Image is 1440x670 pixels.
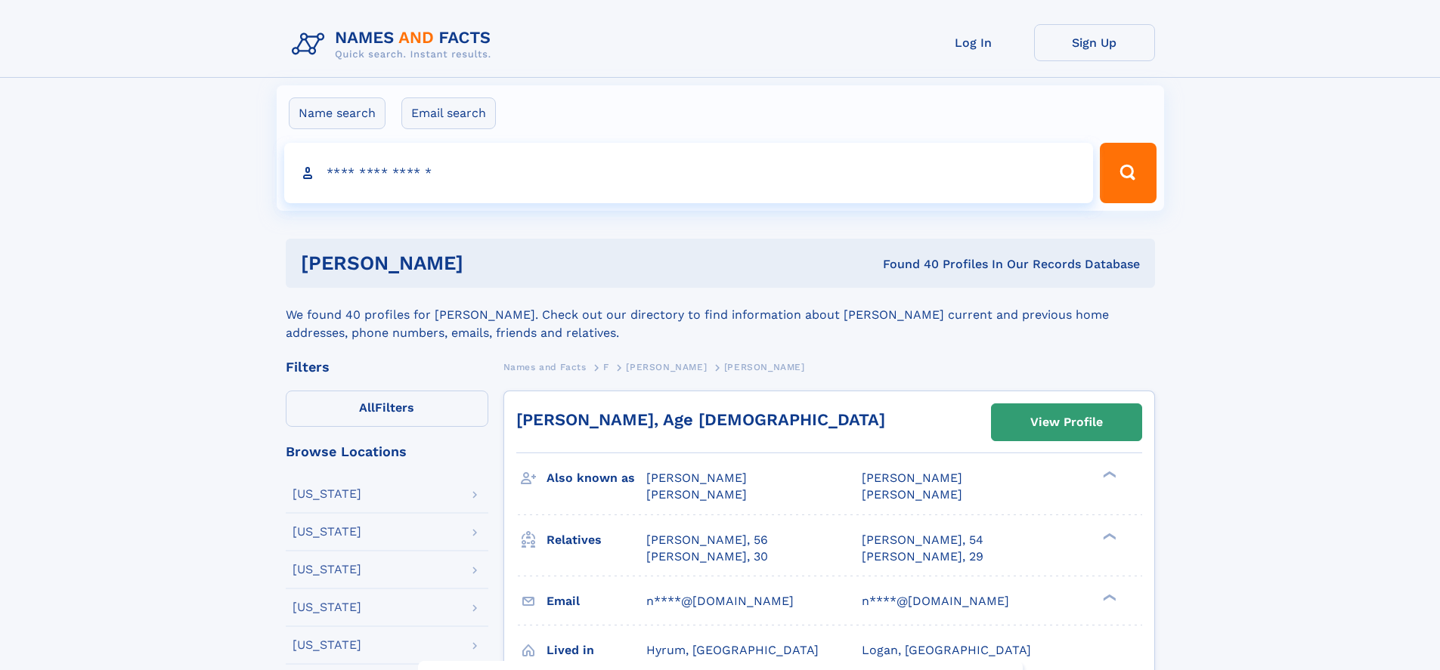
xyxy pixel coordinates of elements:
div: ❯ [1099,592,1117,602]
div: Found 40 Profiles In Our Records Database [673,256,1140,273]
div: We found 40 profiles for [PERSON_NAME]. Check out our directory to find information about [PERSON... [286,288,1155,342]
a: View Profile [992,404,1141,440]
img: Logo Names and Facts [286,24,503,65]
button: Search Button [1100,143,1156,203]
div: View Profile [1030,405,1103,440]
span: F [603,362,609,372]
h1: [PERSON_NAME] [301,254,674,273]
h3: Email [547,588,646,614]
a: [PERSON_NAME], 54 [862,532,983,548]
h3: Relatives [547,527,646,553]
span: [PERSON_NAME] [862,487,962,502]
a: Names and Facts [503,357,587,376]
a: [PERSON_NAME], 29 [862,548,983,565]
div: Filters [286,360,488,374]
span: [PERSON_NAME] [626,362,707,372]
div: [US_STATE] [293,563,361,576]
h3: Also known as [547,465,646,491]
a: [PERSON_NAME], 30 [646,548,768,565]
span: Hyrum, [GEOGRAPHIC_DATA] [646,643,819,657]
span: All [359,400,375,415]
a: F [603,357,609,376]
div: ❯ [1099,470,1117,480]
span: [PERSON_NAME] [862,471,962,485]
a: [PERSON_NAME], 56 [646,532,768,548]
a: Log In [913,24,1034,61]
a: [PERSON_NAME] [626,357,707,376]
span: Logan, [GEOGRAPHIC_DATA] [862,643,1031,657]
h3: Lived in [547,638,646,663]
div: [US_STATE] [293,488,361,500]
label: Email search [401,97,496,129]
label: Name search [289,97,386,129]
span: [PERSON_NAME] [646,487,747,502]
label: Filters [286,391,488,427]
span: [PERSON_NAME] [724,362,805,372]
div: Browse Locations [286,445,488,459]
input: search input [284,143,1094,203]
a: [PERSON_NAME], Age [DEMOGRAPHIC_DATA] [516,410,885,429]
div: [US_STATE] [293,601,361,613]
div: ❯ [1099,531,1117,541]
span: [PERSON_NAME] [646,471,747,485]
a: Sign Up [1034,24,1155,61]
div: [US_STATE] [293,526,361,538]
div: [US_STATE] [293,639,361,651]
